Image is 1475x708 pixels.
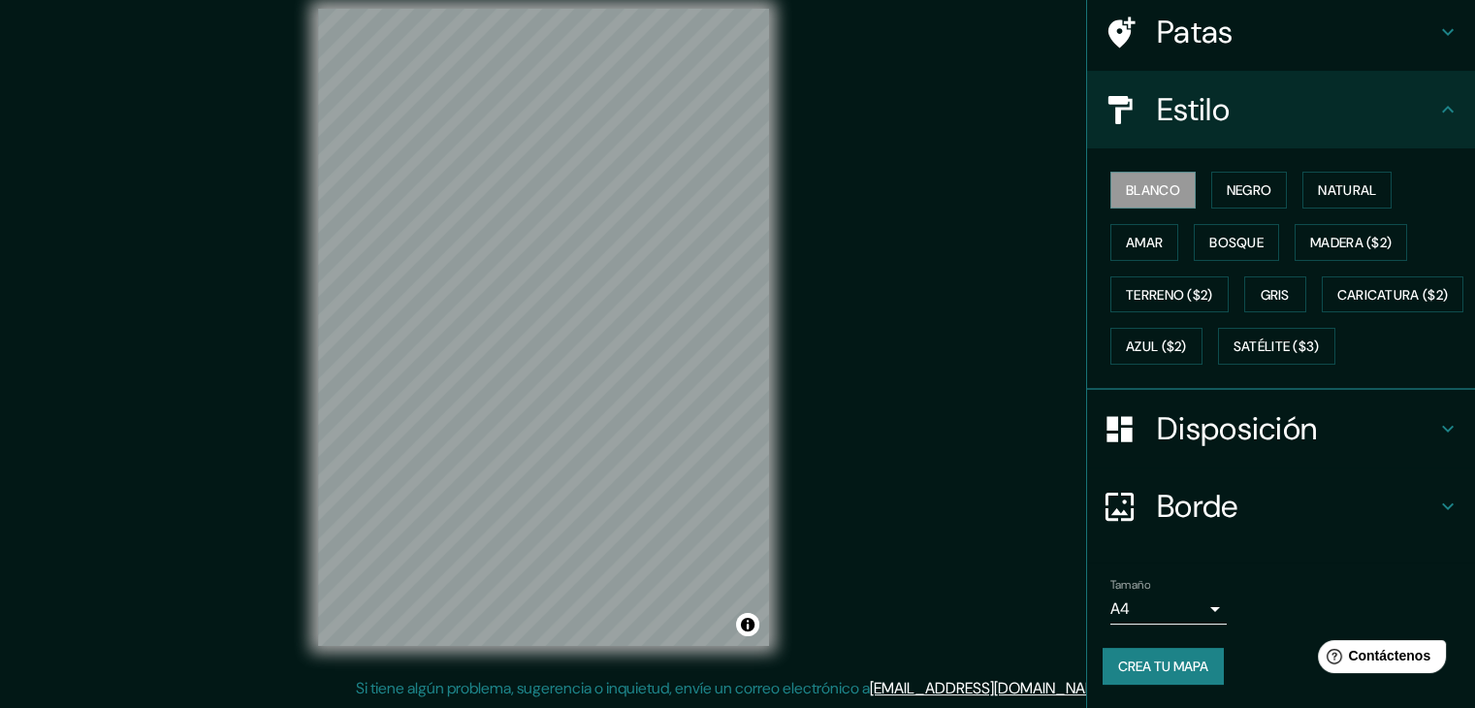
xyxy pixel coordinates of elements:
button: Gris [1244,276,1306,313]
button: Bosque [1194,224,1279,261]
a: [EMAIL_ADDRESS][DOMAIN_NAME] [870,678,1109,698]
font: Tamaño [1110,577,1150,593]
font: Natural [1318,181,1376,199]
font: Borde [1157,486,1238,527]
font: Si tiene algún problema, sugerencia o inquietud, envíe un correo electrónico a [356,678,870,698]
button: Caricatura ($2) [1322,276,1464,313]
div: Borde [1087,467,1475,545]
font: Crea tu mapa [1118,658,1208,675]
font: Caricatura ($2) [1337,286,1449,304]
button: Satélite ($3) [1218,328,1335,365]
font: Estilo [1157,89,1230,130]
button: Azul ($2) [1110,328,1202,365]
button: Terreno ($2) [1110,276,1229,313]
font: Disposición [1157,408,1317,449]
button: Activar o desactivar atribución [736,613,759,636]
font: Terreno ($2) [1126,286,1213,304]
button: Negro [1211,172,1288,209]
canvas: Mapa [318,9,769,646]
font: Bosque [1209,234,1264,251]
font: Amar [1126,234,1163,251]
font: A4 [1110,598,1130,619]
button: Madera ($2) [1295,224,1407,261]
button: Crea tu mapa [1103,648,1224,685]
font: Negro [1227,181,1272,199]
font: Azul ($2) [1126,338,1187,356]
div: Disposición [1087,390,1475,467]
font: Madera ($2) [1310,234,1392,251]
button: Blanco [1110,172,1196,209]
font: Satélite ($3) [1234,338,1320,356]
iframe: Lanzador de widgets de ayuda [1302,632,1454,687]
div: Estilo [1087,71,1475,148]
button: Natural [1302,172,1392,209]
div: A4 [1110,594,1227,625]
font: Blanco [1126,181,1180,199]
font: Patas [1157,12,1234,52]
button: Amar [1110,224,1178,261]
font: Gris [1261,286,1290,304]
